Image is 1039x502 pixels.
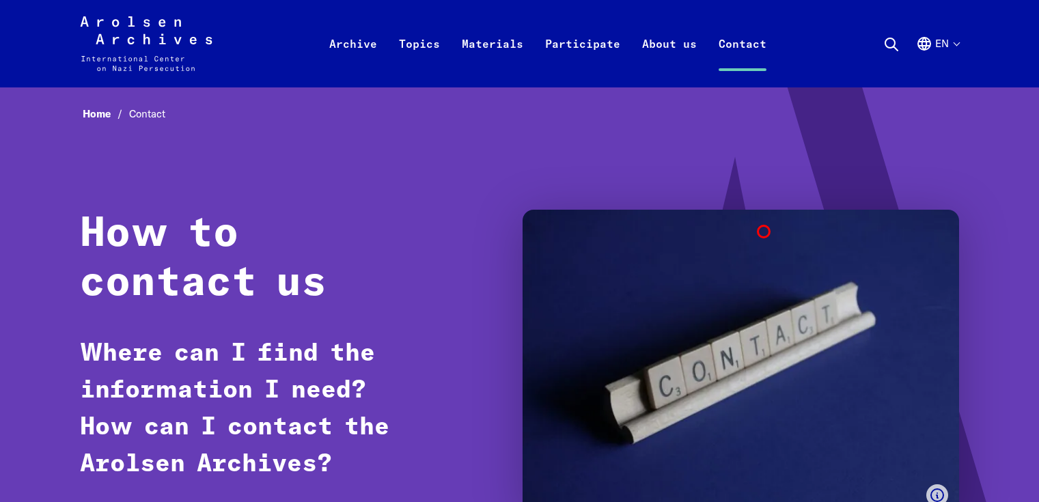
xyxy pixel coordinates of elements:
button: English, language selection [916,36,959,85]
a: Home [83,107,129,120]
a: Materials [451,33,534,87]
a: Participate [534,33,631,87]
a: Topics [388,33,451,87]
a: About us [631,33,708,87]
strong: How to contact us [80,214,327,304]
nav: Primary [318,16,777,71]
a: Archive [318,33,388,87]
p: Where can I find the information I need? How can I contact the Arolsen Archives? [80,335,496,483]
a: Contact [708,33,777,87]
span: Contact [129,107,165,120]
nav: Breadcrumb [80,104,960,125]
